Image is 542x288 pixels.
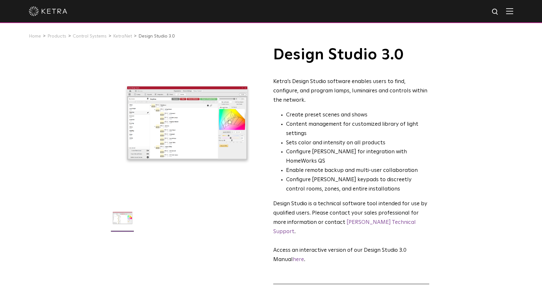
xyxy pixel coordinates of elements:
[273,220,416,234] a: [PERSON_NAME] Technical Support
[286,139,429,148] li: Sets color and intensity on all products
[29,6,67,16] img: ketra-logo-2019-white
[273,77,429,105] div: Ketra’s Design Studio software enables users to find, configure, and program lamps, luminaires an...
[73,34,107,38] a: Control Systems
[110,206,135,235] img: DS-2.0
[286,166,429,175] li: Enable remote backup and multi-user collaboration
[506,8,513,14] img: Hamburger%20Nav.svg
[286,111,429,120] li: Create preset scenes and shows
[273,47,429,63] h1: Design Studio 3.0
[29,34,41,38] a: Home
[47,34,66,38] a: Products
[273,199,429,237] p: Design Studio is a technical software tool intended for use by qualified users. Please contact yo...
[293,257,304,262] a: here
[273,246,429,265] p: Access an interactive version of our Design Studio 3.0 Manual .
[286,120,429,139] li: Content management for customized library of light settings
[113,34,132,38] a: KetraNet
[138,34,175,38] a: Design Studio 3.0
[491,8,499,16] img: search icon
[286,175,429,194] li: Configure [PERSON_NAME] keypads to discreetly control rooms, zones, and entire installations
[286,148,429,166] li: Configure [PERSON_NAME] for integration with HomeWorks QS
